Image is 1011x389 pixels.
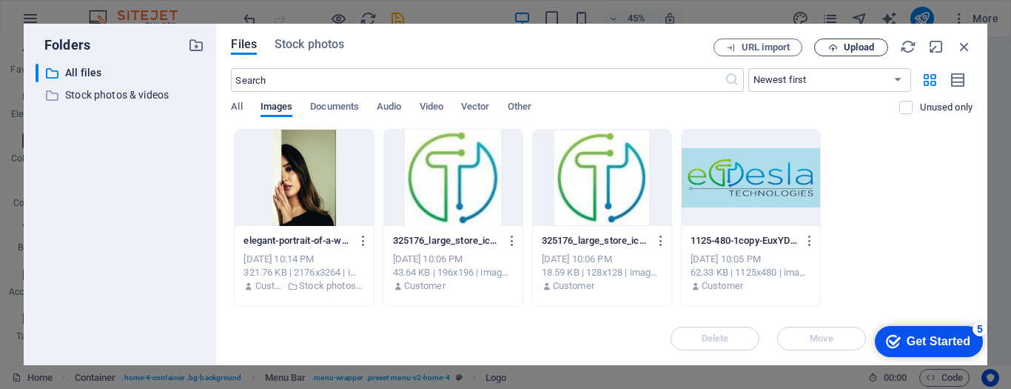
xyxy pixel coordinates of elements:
[920,101,973,114] p: Displays only files that are not in use on the website. Files added during this session can still...
[231,98,242,119] span: All
[844,43,874,52] span: Upload
[542,266,662,279] div: 18.59 KB | 128x128 | image/png
[310,98,359,119] span: Documents
[243,279,364,293] div: By: Customer | Folder: Stock photos & videos
[956,39,973,55] i: Close
[36,64,38,82] div: ​
[928,39,944,55] i: Minimize
[44,16,107,30] div: Get Started
[377,98,401,119] span: Audio
[553,279,594,293] p: Customer
[691,253,811,266] div: [DATE] 10:05 PM
[243,253,364,266] div: [DATE] 10:14 PM
[814,39,888,56] button: Upload
[542,253,662,266] div: [DATE] 10:06 PM
[243,234,351,247] p: elegant-portrait-of-a-woman-partially-hidden-behind-a-wall-exuding-mystery-and-style-XlZRlyDZOLyu...
[713,39,802,56] button: URL import
[691,234,798,247] p: 1125-480-1copy-EuxYDryvZkjn6y_7-zVoAw.jpg
[261,98,293,119] span: Images
[243,266,364,279] div: 321.76 KB | 2176x3264 | image/jpeg
[231,68,724,92] input: Search
[542,234,649,247] p: 325176_large_store_icon-mOKx4p7eV616lC2pjLsi_g.png
[508,98,531,119] span: Other
[702,279,743,293] p: Customer
[12,7,120,39] div: Get Started 5 items remaining, 0% complete
[461,98,490,119] span: Vector
[691,266,811,279] div: 62.33 KB | 1125x480 | image/jpeg
[231,36,257,53] span: Files
[255,279,283,293] p: Customer
[420,98,443,119] span: Video
[742,43,790,52] span: URL import
[65,87,178,104] p: Stock photos & videos
[65,64,178,82] p: All files
[275,36,344,53] span: Stock photos
[188,37,204,53] i: Create new folder
[36,36,90,55] p: Folders
[299,279,364,293] p: Stock photos & videos
[393,253,514,266] div: [DATE] 10:06 PM
[900,39,916,55] i: Reload
[404,279,446,293] p: Customer
[393,234,500,247] p: 325176_large_store_icon-mOKx4p7eV616lC2pjLsi_g--bIOttoxSo__iGOyRPOfBA.png
[36,86,204,104] div: Stock photos & videos
[110,3,124,18] div: 5
[393,266,514,279] div: 43.64 KB | 196x196 | image/png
